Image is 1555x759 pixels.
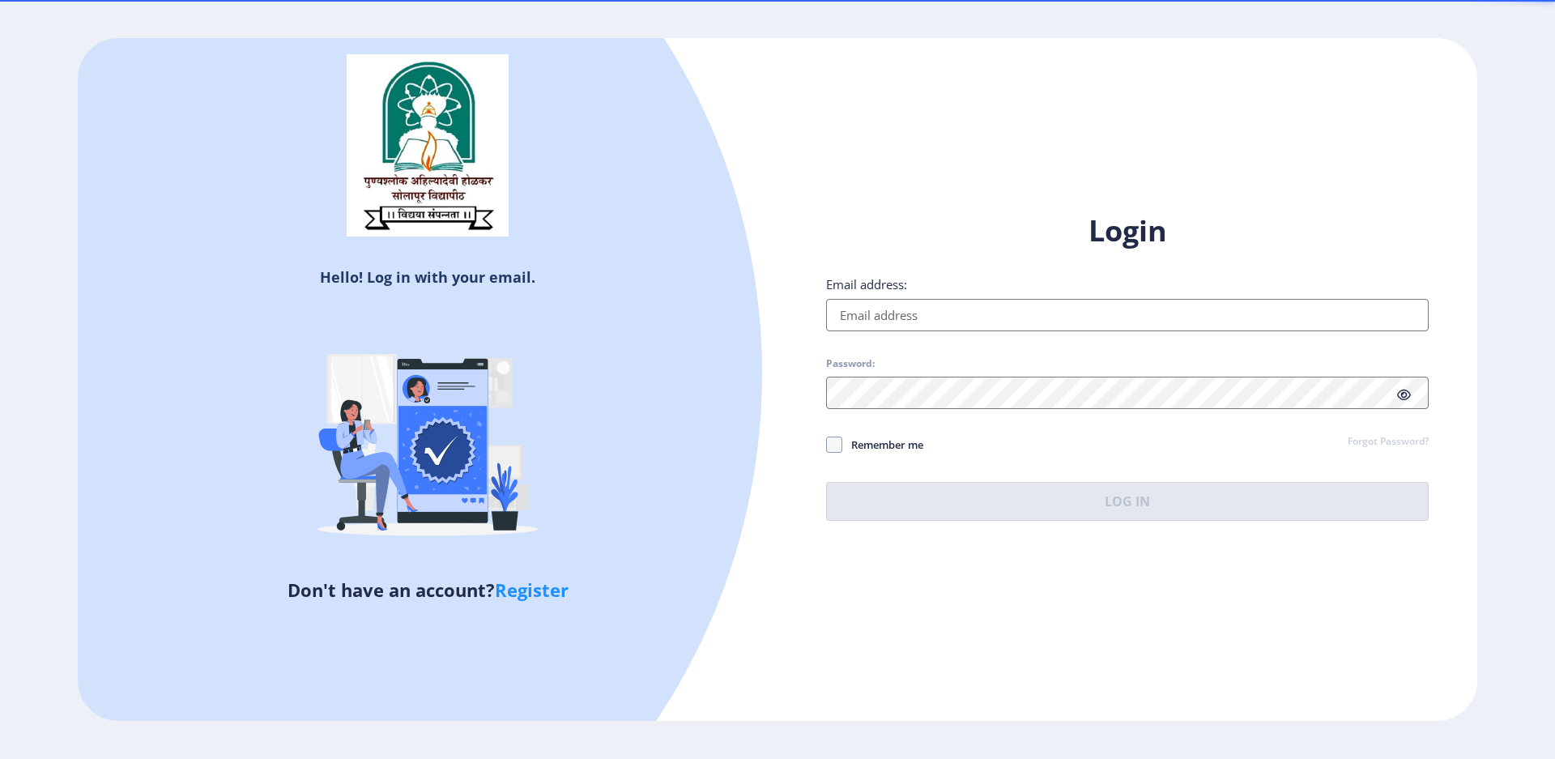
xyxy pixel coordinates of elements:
a: Register [495,578,569,602]
img: Verified-rafiki.svg [286,293,569,577]
span: Remember me [842,435,923,454]
h1: Login [826,211,1429,250]
h5: Don't have an account? [90,577,765,603]
a: Forgot Password? [1348,435,1429,450]
img: sulogo.png [347,54,509,237]
label: Password: [826,357,875,370]
label: Email address: [826,276,907,292]
input: Email address [826,299,1429,331]
button: Log In [826,482,1429,521]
